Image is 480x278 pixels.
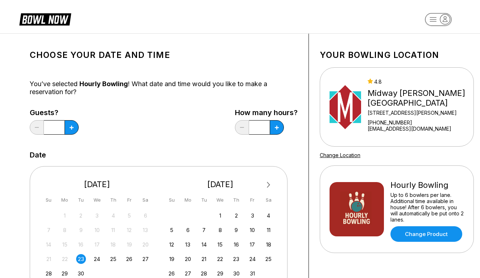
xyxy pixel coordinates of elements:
[124,195,134,205] div: Fr
[199,225,209,235] div: Choose Tuesday, October 7th, 2025
[30,151,46,159] label: Date
[390,180,464,190] div: Hourly Bowling
[183,225,193,235] div: Choose Monday, October 6th, 2025
[248,240,257,249] div: Choose Friday, October 17th, 2025
[248,211,257,220] div: Choose Friday, October 3rd, 2025
[263,179,274,191] button: Next Month
[108,254,118,264] div: Choose Thursday, September 25th, 2025
[264,254,273,264] div: Choose Saturday, October 25th, 2025
[60,195,70,205] div: Mo
[248,254,257,264] div: Choose Friday, October 24th, 2025
[248,225,257,235] div: Choose Friday, October 10th, 2025
[60,225,70,235] div: Not available Monday, September 8th, 2025
[167,254,177,264] div: Choose Sunday, October 19th, 2025
[167,195,177,205] div: Su
[390,192,464,223] div: Up to 6 bowlers per lane. Additional time available in house! After 6 bowlers, you will automatic...
[60,254,70,264] div: Not available Monday, September 22nd, 2025
[215,240,225,249] div: Choose Wednesday, October 15th, 2025
[231,195,241,205] div: Th
[76,225,86,235] div: Not available Tuesday, September 9th, 2025
[264,225,273,235] div: Choose Saturday, October 11th, 2025
[164,180,277,189] div: [DATE]
[124,211,134,220] div: Not available Friday, September 5th, 2025
[141,240,150,249] div: Not available Saturday, September 20th, 2025
[141,211,150,220] div: Not available Saturday, September 6th, 2025
[183,240,193,249] div: Choose Monday, October 13th, 2025
[320,50,474,60] h1: Your bowling location
[30,80,298,96] div: You’ve selected ! What date and time would you like to make a reservation for?
[199,195,209,205] div: Tu
[60,211,70,220] div: Not available Monday, September 1st, 2025
[215,195,225,205] div: We
[167,225,177,235] div: Choose Sunday, October 5th, 2025
[76,254,86,264] div: Choose Tuesday, September 23rd, 2025
[92,254,102,264] div: Choose Wednesday, September 24th, 2025
[124,240,134,249] div: Not available Friday, September 19th, 2025
[92,225,102,235] div: Not available Wednesday, September 10th, 2025
[264,211,273,220] div: Choose Saturday, October 4th, 2025
[231,211,241,220] div: Choose Thursday, October 2nd, 2025
[108,211,118,220] div: Not available Thursday, September 4th, 2025
[368,88,471,108] div: Midway [PERSON_NAME][GEOGRAPHIC_DATA]
[368,79,471,85] div: 4.8
[235,109,298,117] label: How many hours?
[215,225,225,235] div: Choose Wednesday, October 8th, 2025
[231,240,241,249] div: Choose Thursday, October 16th, 2025
[76,240,86,249] div: Not available Tuesday, September 16th, 2025
[264,195,273,205] div: Sa
[76,195,86,205] div: Tu
[124,254,134,264] div: Choose Friday, September 26th, 2025
[92,195,102,205] div: We
[30,109,79,117] label: Guests?
[44,240,54,249] div: Not available Sunday, September 14th, 2025
[248,195,257,205] div: Fr
[30,50,298,60] h1: Choose your Date and time
[264,240,273,249] div: Choose Saturday, October 18th, 2025
[183,195,193,205] div: Mo
[199,254,209,264] div: Choose Tuesday, October 21st, 2025
[108,240,118,249] div: Not available Thursday, September 18th, 2025
[44,225,54,235] div: Not available Sunday, September 7th, 2025
[124,225,134,235] div: Not available Friday, September 12th, 2025
[390,226,462,242] a: Change Product
[141,254,150,264] div: Choose Saturday, September 27th, 2025
[141,225,150,235] div: Not available Saturday, September 13th, 2025
[330,80,361,134] img: Midway Bowling - Carlisle
[167,240,177,249] div: Choose Sunday, October 12th, 2025
[41,180,153,189] div: [DATE]
[141,195,150,205] div: Sa
[79,80,128,88] span: Hourly Bowling
[368,126,471,132] a: [EMAIL_ADDRESS][DOMAIN_NAME]
[76,211,86,220] div: Not available Tuesday, September 2nd, 2025
[368,110,471,116] div: [STREET_ADDRESS][PERSON_NAME]
[108,225,118,235] div: Not available Thursday, September 11th, 2025
[44,254,54,264] div: Not available Sunday, September 21st, 2025
[320,152,360,158] a: Change Location
[231,254,241,264] div: Choose Thursday, October 23rd, 2025
[44,195,54,205] div: Su
[92,240,102,249] div: Not available Wednesday, September 17th, 2025
[60,240,70,249] div: Not available Monday, September 15th, 2025
[231,225,241,235] div: Choose Thursday, October 9th, 2025
[183,254,193,264] div: Choose Monday, October 20th, 2025
[108,195,118,205] div: Th
[199,240,209,249] div: Choose Tuesday, October 14th, 2025
[330,182,384,236] img: Hourly Bowling
[368,119,471,126] div: [PHONE_NUMBER]
[215,211,225,220] div: Choose Wednesday, October 1st, 2025
[215,254,225,264] div: Choose Wednesday, October 22nd, 2025
[92,211,102,220] div: Not available Wednesday, September 3rd, 2025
